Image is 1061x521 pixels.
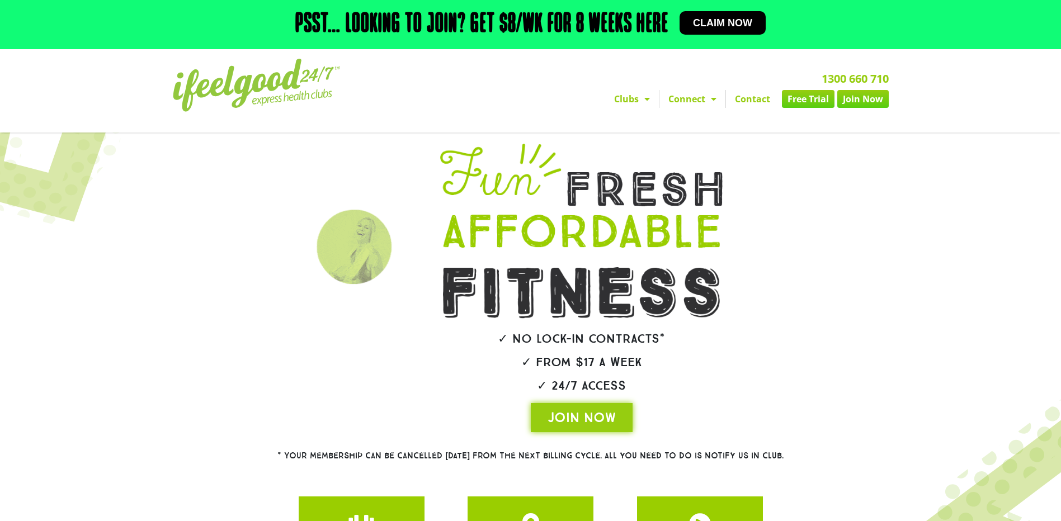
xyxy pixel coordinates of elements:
[548,409,616,427] span: JOIN NOW
[693,18,752,28] span: Claim now
[659,90,725,108] a: Connect
[409,333,755,345] h2: ✓ No lock-in contracts*
[531,403,633,432] a: JOIN NOW
[605,90,659,108] a: Clubs
[680,11,766,35] a: Claim now
[726,90,779,108] a: Contact
[427,90,889,108] nav: Menu
[409,356,755,368] h2: ✓ From $17 a week
[295,11,668,38] h2: Psst… Looking to join? Get $8/wk for 8 weeks here
[237,452,824,460] h2: * Your membership can be cancelled [DATE] from the next billing cycle. All you need to do is noti...
[409,380,755,392] h2: ✓ 24/7 Access
[822,71,889,86] a: 1300 660 710
[837,90,889,108] a: Join Now
[782,90,834,108] a: Free Trial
